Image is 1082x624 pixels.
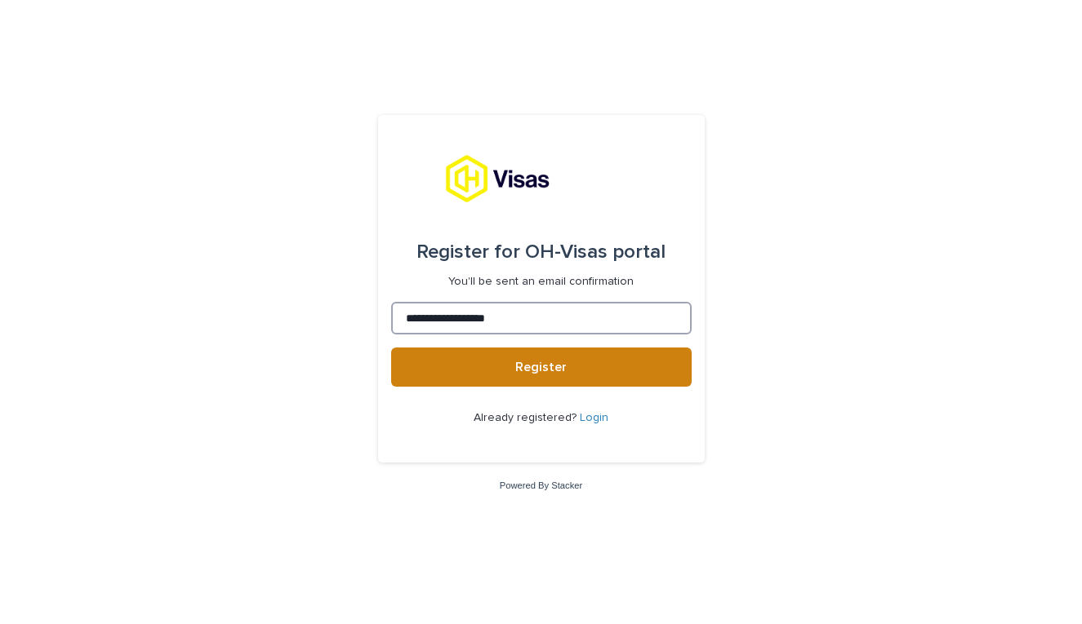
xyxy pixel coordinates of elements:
a: Login [580,412,608,423]
p: You'll be sent an email confirmation [448,275,634,289]
span: Register for [416,242,520,262]
div: OH-Visas portal [416,229,666,275]
span: Already registered? [474,412,580,423]
span: Register [515,361,567,374]
button: Register [391,347,692,387]
a: Powered By Stacker [500,480,582,490]
img: tx8HrbJQv2PFQx4TXEq5 [445,154,636,203]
